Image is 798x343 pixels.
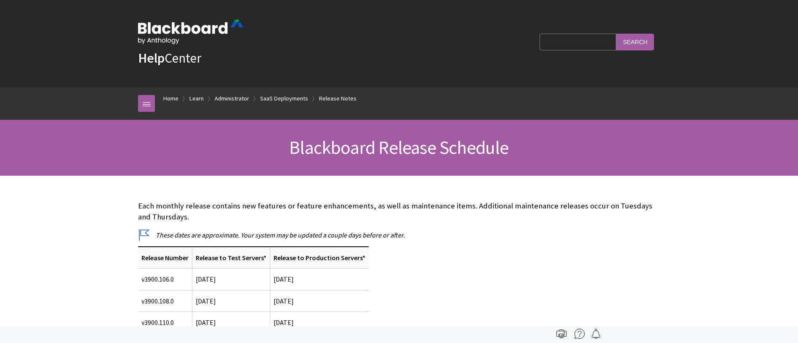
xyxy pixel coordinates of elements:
td: v3900.106.0 [138,269,192,290]
a: HelpCenter [138,50,201,66]
input: Search [616,34,654,50]
td: [DATE] [270,269,369,290]
td: [DATE] [270,290,369,311]
td: [DATE] [192,290,270,311]
a: Home [163,93,178,104]
p: These dates are approximate. Your system may be updated a couple days before or after. [138,230,660,240]
td: [DATE] [270,312,369,333]
a: Release Notes [319,93,356,104]
img: More help [575,329,585,339]
p: Each monthly release contains new features or feature enhancements, as well as maintenance items.... [138,201,660,222]
td: v3900.108.0 [138,290,192,311]
a: SaaS Deployments [260,93,308,104]
a: Learn [189,93,204,104]
span: Blackboard Release Schedule [289,136,508,159]
img: Follow this page [591,329,601,339]
th: Release Number [138,247,192,269]
td: [DATE] [192,269,270,290]
strong: Help [138,50,165,66]
th: Release to Production Servers* [270,247,369,269]
img: Print [556,329,567,339]
a: Administrator [215,93,249,104]
img: Blackboard by Anthology [138,20,243,44]
th: Release to Test Servers* [192,247,270,269]
td: v3900.110.0 [138,312,192,333]
td: [DATE] [192,312,270,333]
